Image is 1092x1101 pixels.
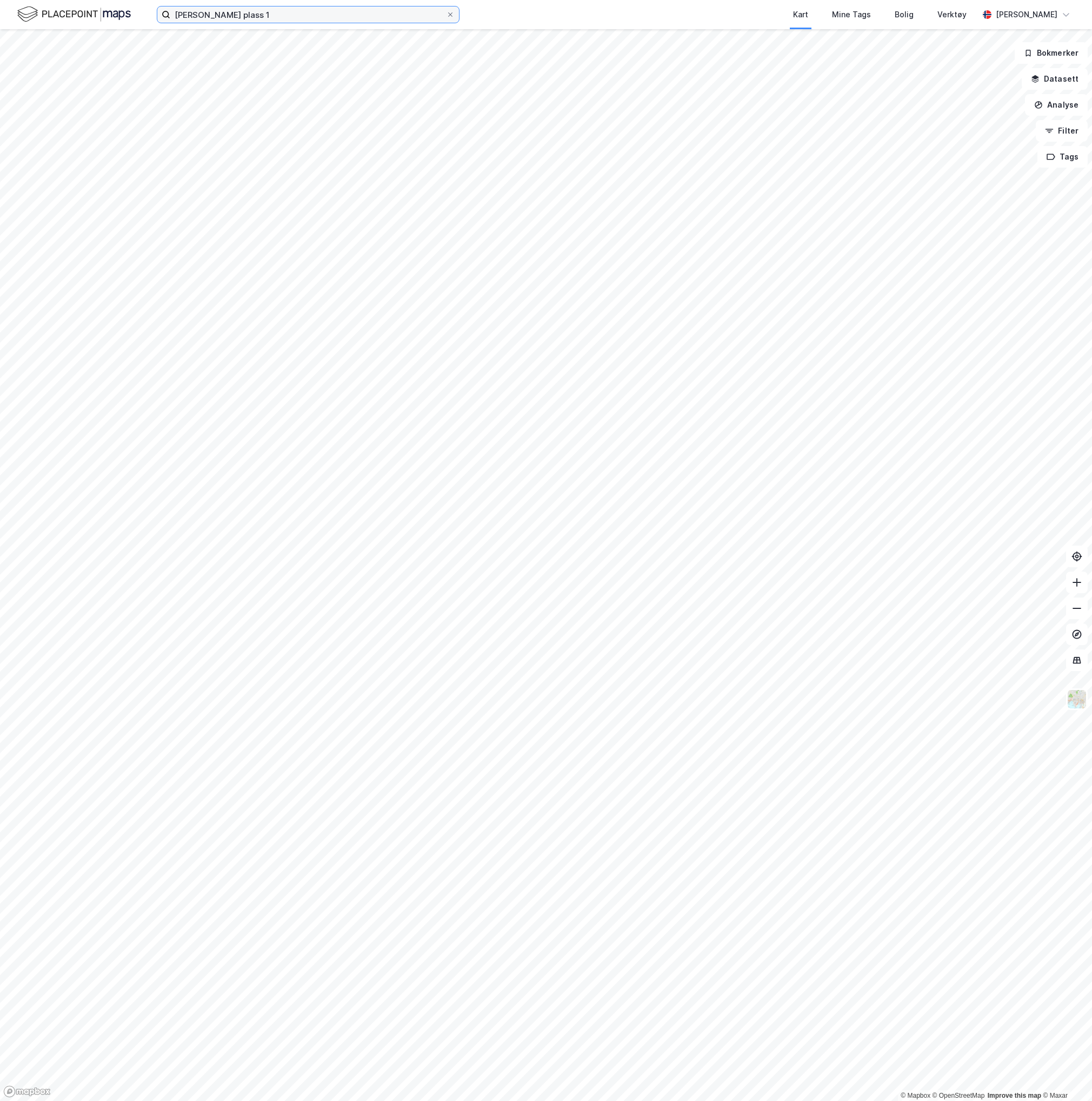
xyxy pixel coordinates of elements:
[832,8,871,21] div: Mine Tags
[793,8,808,21] div: Kart
[895,8,914,21] div: Bolig
[996,8,1057,21] div: [PERSON_NAME]
[170,6,446,23] input: Søk på adresse, matrikkel, gårdeiere, leietakere eller personer
[17,5,131,24] img: logo.f888ab2527a4732fd821a326f86c7f29.svg
[937,8,967,21] div: Verktøy
[1038,1049,1092,1101] div: Kontrollprogram for chat
[1038,1049,1092,1101] iframe: Chat Widget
